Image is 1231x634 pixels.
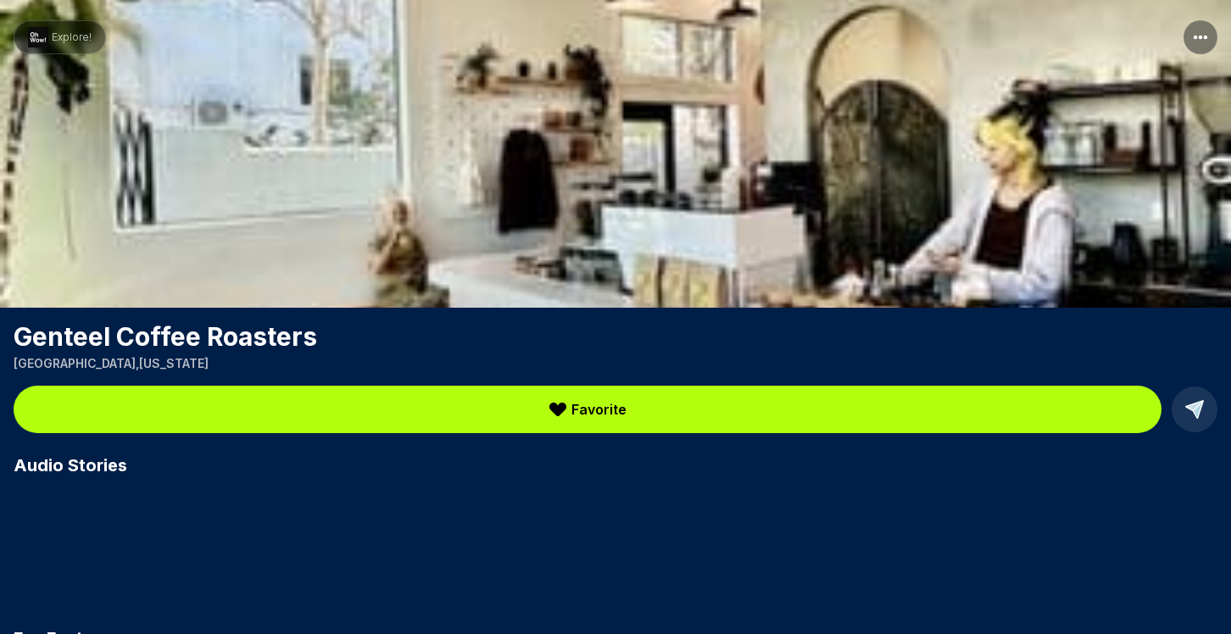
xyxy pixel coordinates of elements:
p: [GEOGRAPHIC_DATA] , [US_STATE] [14,355,1217,372]
img: ohWow Logo [28,27,48,47]
button: More options [1184,20,1217,54]
button: Go to homepage [14,20,106,54]
h1: Genteel Coffee Roasters [14,321,1217,352]
span: Explore! [52,31,92,44]
span: Audio Stories [14,453,127,477]
button: Favorite [14,386,1161,433]
span: Favorite [571,399,627,420]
